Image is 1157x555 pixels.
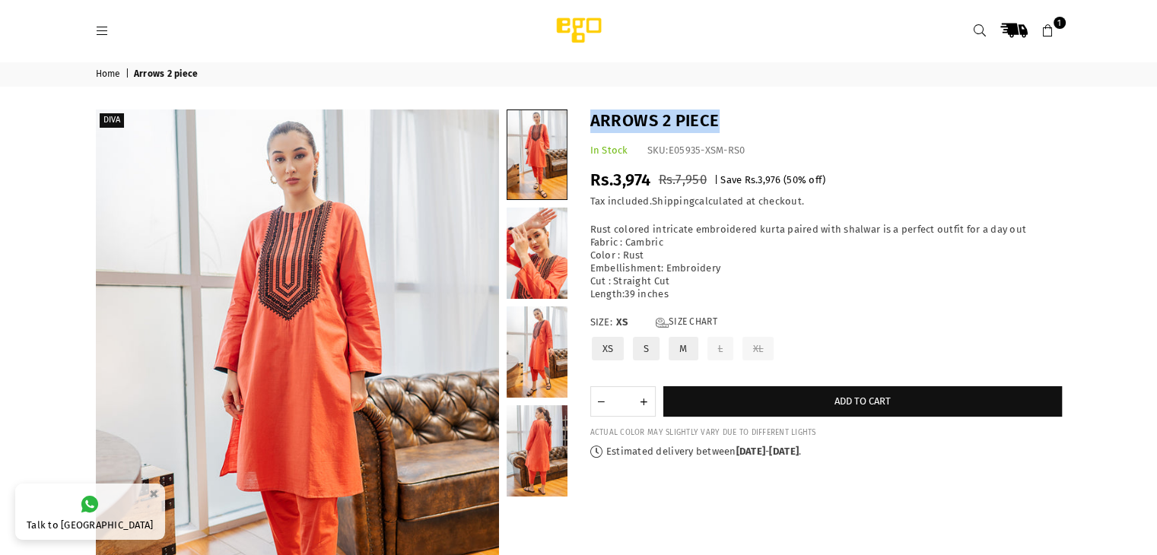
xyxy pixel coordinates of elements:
[590,446,1062,458] p: Estimated delivery between - .
[667,335,699,362] label: M
[590,316,1062,329] label: Size:
[514,15,644,46] img: Ego
[1035,17,1062,44] a: 1
[1054,17,1066,29] span: 1
[134,68,201,81] span: Arrows 2 piece
[663,386,1062,417] button: Add to cart
[15,484,165,540] a: Talk to [GEOGRAPHIC_DATA]
[126,68,132,81] span: |
[590,428,1062,438] div: ACTUAL COLOR MAY SLIGHTLY VARY DUE TO DIFFERENT LIGHTS
[834,395,891,407] span: Add to cart
[100,113,124,128] label: Diva
[145,481,163,506] button: ×
[659,172,707,188] span: Rs.7,950
[96,68,123,81] a: Home
[787,174,798,186] span: 50
[745,174,781,186] span: Rs.3,976
[590,386,656,417] quantity-input: Quantity
[647,144,745,157] div: SKU:
[590,224,1062,300] div: Rust colored intricate embroidered kurta paired with shalwar is a perfect outfit for a day out Fa...
[706,335,735,362] label: L
[741,335,776,362] label: XL
[616,316,647,329] span: XS
[84,62,1073,87] nav: breadcrumbs
[631,335,661,362] label: S
[966,17,993,44] a: Search
[590,195,1062,208] div: Tax included. calculated at checkout.
[720,174,742,186] span: Save
[89,24,116,36] a: Menu
[656,316,717,329] a: Size Chart
[652,195,695,208] a: Shipping
[590,335,626,362] label: XS
[590,170,651,190] span: Rs.3,974
[590,109,1062,133] h1: Arrows 2 piece
[784,174,825,186] span: ( % off)
[769,446,799,457] time: [DATE]
[590,144,628,156] span: In Stock
[736,446,766,457] time: [DATE]
[714,174,718,186] span: |
[669,144,745,156] span: E05935-XSM-RS0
